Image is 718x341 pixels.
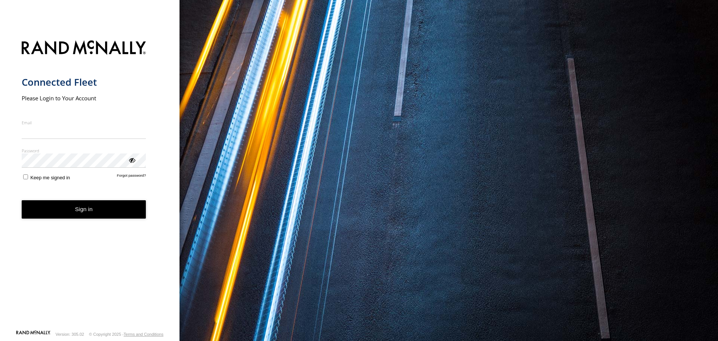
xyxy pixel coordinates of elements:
a: Forgot password? [117,173,146,180]
span: Keep me signed in [30,175,70,180]
div: ViewPassword [128,156,135,164]
h2: Please Login to Your Account [22,94,146,102]
div: © Copyright 2025 - [89,332,163,337]
form: main [22,36,158,330]
label: Email [22,120,146,125]
a: Terms and Conditions [124,332,163,337]
a: Visit our Website [16,331,50,338]
div: Version: 305.02 [56,332,84,337]
input: Keep me signed in [23,174,28,179]
label: Password [22,148,146,153]
h1: Connected Fleet [22,76,146,88]
button: Sign in [22,200,146,219]
img: Rand McNally [22,39,146,58]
